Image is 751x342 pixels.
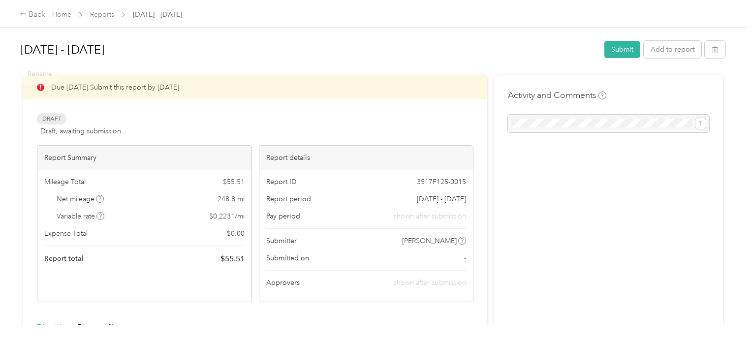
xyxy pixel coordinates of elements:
div: Expense (0) [77,322,114,333]
span: $ 0.2231 / mi [209,211,245,221]
div: Rename [21,62,60,86]
a: Home [52,10,71,19]
span: Draft, awaiting submission [40,126,121,136]
span: $ 55.51 [223,177,245,187]
span: Pay period [266,211,300,221]
span: 3517F125-0015 [417,177,466,187]
div: Due [DATE]. Submit this report by [DATE] [23,75,487,99]
a: Reports [90,10,114,19]
h4: Activity and Comments [508,89,606,101]
span: Approvers [266,278,300,288]
button: Submit [604,41,640,58]
button: Add to report [644,41,701,58]
div: Report Summary [37,146,251,170]
span: shown after submission [394,211,466,221]
span: $ 0.00 [227,228,245,239]
span: shown after submission [394,279,466,287]
span: Expense Total [44,228,88,239]
span: [DATE] - [DATE] [133,9,182,20]
span: Report total [44,253,84,264]
span: Submitted on [266,253,309,263]
span: [PERSON_NAME] [402,236,457,246]
span: - [464,253,466,263]
span: Mileage Total [44,177,86,187]
span: $ 55.51 [220,253,245,265]
div: Back [20,9,45,21]
iframe: Everlance-gr Chat Button Frame [696,287,751,342]
span: 248.8 mi [218,194,245,204]
span: Draft [37,113,66,124]
span: Report ID [266,177,297,187]
div: Trips (6) [37,322,62,333]
span: Variable rate [57,211,105,221]
div: Report details [259,146,473,170]
h1: Aug 1 - 31, 2025 [21,38,597,62]
span: Report period [266,194,311,204]
span: Submitter [266,236,297,246]
span: Net mileage [57,194,104,204]
span: [DATE] - [DATE] [417,194,466,204]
